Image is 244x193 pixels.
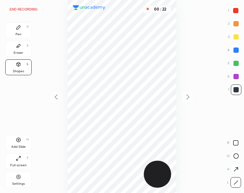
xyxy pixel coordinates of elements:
[12,182,25,185] div: Settings
[227,177,241,188] div: L
[227,164,241,175] div: A
[11,145,26,148] div: Add Slide
[228,71,241,82] div: 6
[152,7,168,12] div: 00 : 22
[228,84,241,95] div: 7
[228,58,241,69] div: 5
[27,25,29,29] div: P
[15,33,21,36] div: Pen
[227,138,241,148] div: R
[14,51,23,54] div: Eraser
[27,62,29,66] div: L
[27,44,29,47] div: E
[13,70,24,73] div: Shapes
[5,5,42,13] button: End recording
[228,32,241,42] div: 3
[27,156,29,160] div: F
[228,5,241,16] div: 1
[10,164,27,167] div: Full screen
[26,138,29,141] div: H
[228,18,241,29] div: 2
[227,151,241,161] div: O
[73,5,106,10] img: logo.38c385cc.svg
[228,45,241,55] div: 4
